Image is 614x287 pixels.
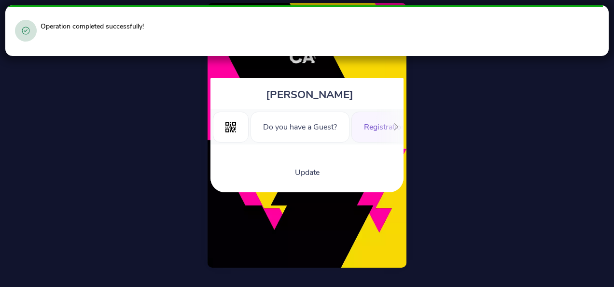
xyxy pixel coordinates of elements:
div: Do you have a Guest? [251,112,349,143]
a: Registration Form [351,121,438,131]
center: Update [215,167,399,178]
div: Registration Form [351,112,438,143]
a: Do you have a Guest? [251,121,349,131]
span: Operation completed successfully! [41,22,144,31]
span: [PERSON_NAME] [266,87,353,102]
